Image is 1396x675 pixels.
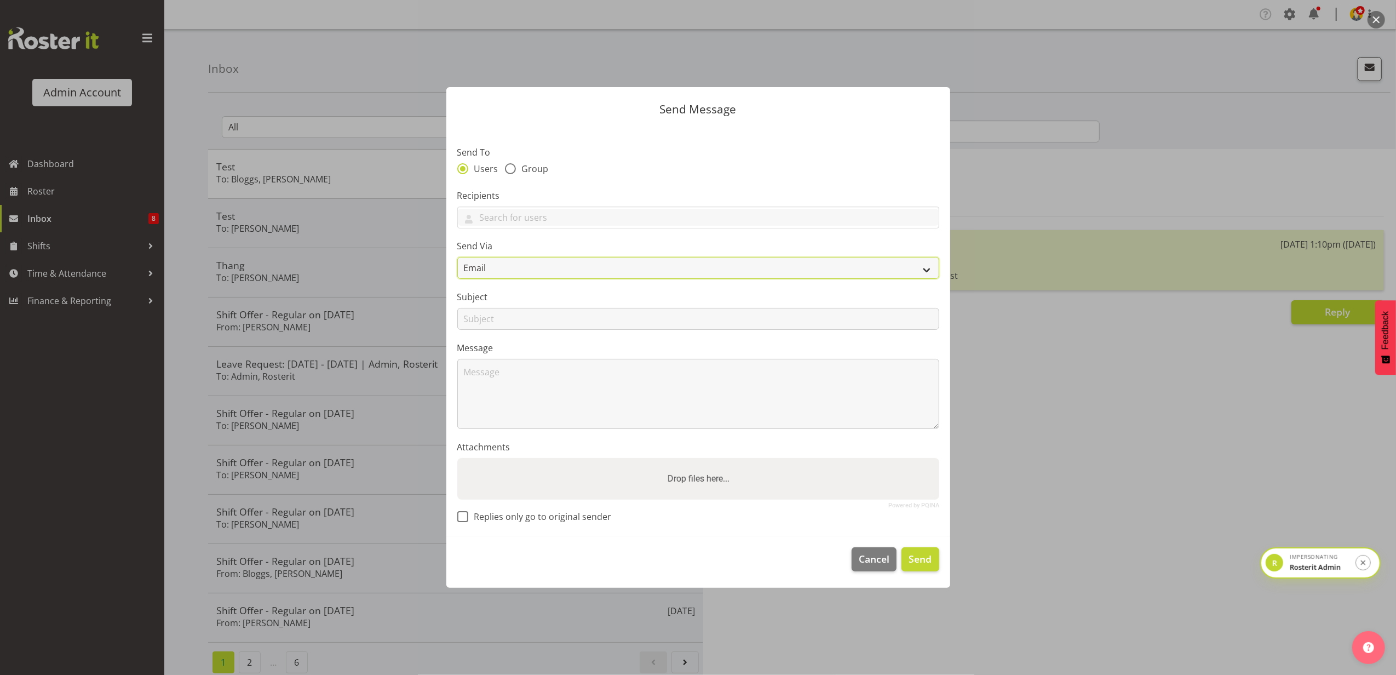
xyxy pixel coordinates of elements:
button: Stop impersonation [1355,555,1371,570]
span: Feedback [1381,311,1391,350]
input: Search for users [458,209,939,226]
img: help-xxl-2.png [1363,642,1374,653]
span: Cancel [859,552,889,566]
span: Send [909,552,932,566]
label: Attachments [457,441,939,454]
a: Powered by PQINA [888,503,939,508]
span: Replies only go to original sender [468,511,612,522]
button: Cancel [852,547,897,571]
p: Send Message [457,104,939,115]
label: Send To [457,146,939,159]
label: Subject [457,290,939,304]
button: Feedback - Show survey [1375,300,1396,375]
label: Drop files here... [663,468,733,490]
label: Send Via [457,239,939,253]
label: Message [457,341,939,354]
span: Users [468,163,498,174]
label: Recipients [457,189,939,202]
input: Subject [457,308,939,330]
button: Send [901,547,939,571]
span: Group [516,163,549,174]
